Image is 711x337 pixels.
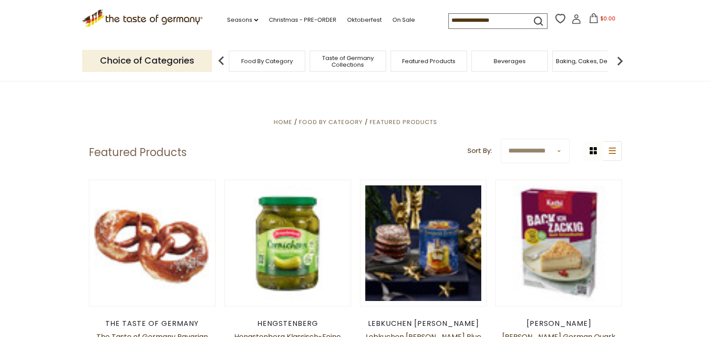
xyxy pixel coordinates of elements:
a: Oktoberfest [347,15,382,25]
a: Food By Category [241,58,293,64]
a: Featured Products [402,58,455,64]
div: Hengstenberg [224,319,351,328]
p: Choice of Categories [82,50,212,72]
label: Sort By: [467,145,492,156]
a: Beverages [494,58,526,64]
button: $0.00 [583,13,621,27]
span: $0.00 [600,15,615,22]
a: Christmas - PRE-ORDER [269,15,336,25]
div: The Taste of Germany [89,319,216,328]
a: Featured Products [370,118,437,126]
div: Lebkuchen [PERSON_NAME] [360,319,487,328]
h1: Featured Products [89,146,187,159]
a: Home [274,118,292,126]
a: Baking, Cakes, Desserts [556,58,625,64]
a: On Sale [392,15,415,25]
img: Lebkuchen Schmidt Blue "Three King Angels" Blue Tin, Assorted Lebkuchen [360,180,486,306]
img: next arrow [611,52,629,70]
img: The Taste of Germany Bavarian Soft Pretzels, 4oz., 10 pc., handmade and frozen [89,180,215,306]
a: Seasons [227,15,258,25]
img: Hengstenberg Klassisch-Feine Cornichons [225,180,351,306]
a: Food By Category [299,118,363,126]
img: Kathi German Quark Cheese Crumble Cake Mix, 545g [496,180,622,306]
a: Taste of Germany Collections [312,55,383,68]
div: [PERSON_NAME] [495,319,622,328]
img: previous arrow [212,52,230,70]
